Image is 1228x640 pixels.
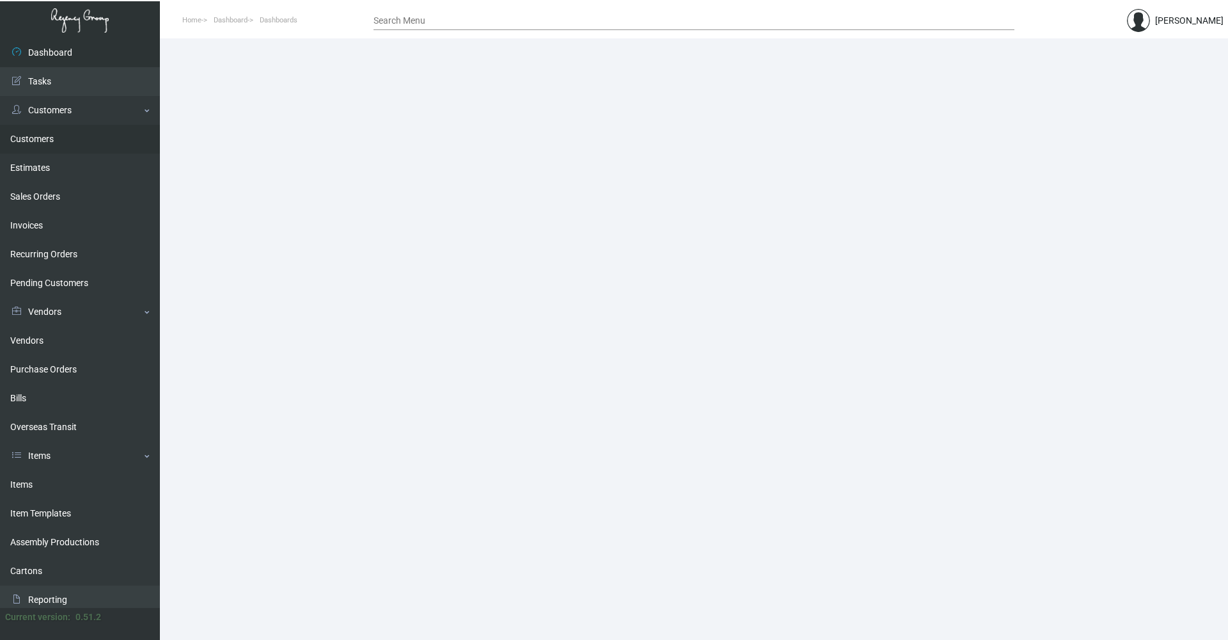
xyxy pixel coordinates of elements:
span: Dashboard [214,16,248,24]
img: admin@bootstrapmaster.com [1127,9,1150,32]
div: 0.51.2 [75,611,101,624]
span: Dashboards [260,16,297,24]
span: Home [182,16,201,24]
div: Current version: [5,611,70,624]
div: [PERSON_NAME] [1155,14,1224,28]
